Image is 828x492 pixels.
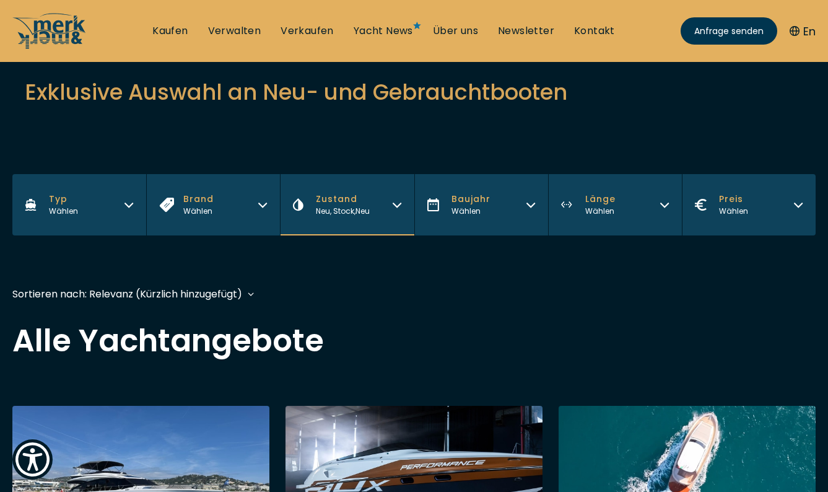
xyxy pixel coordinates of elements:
[280,174,414,235] button: ZustandNeu, Stock,Neu
[682,174,816,235] button: PreisWählen
[12,439,53,480] button: Show Accessibility Preferences
[585,206,616,217] div: Wählen
[281,24,334,38] a: Verkaufen
[49,193,78,206] span: Typ
[790,23,816,40] button: En
[146,174,280,235] button: BrandWählen
[681,17,777,45] a: Anfrage senden
[451,206,490,217] div: Wählen
[183,206,214,217] div: Wählen
[355,206,370,216] span: Neu
[433,24,478,38] a: Über uns
[152,24,188,38] a: Kaufen
[12,325,816,356] h2: Alle Yachtangebote
[719,206,748,217] div: Wählen
[414,174,548,235] button: BaujahrWählen
[183,193,214,206] span: Brand
[316,193,370,206] span: Zustand
[719,193,748,206] span: Preis
[498,24,554,38] a: Newsletter
[574,24,615,38] a: Kontakt
[208,24,261,38] a: Verwalten
[12,286,242,302] div: Sortieren nach: Relevanz (Kürzlich hinzugefügt)
[49,206,78,217] div: Wählen
[316,206,355,216] span: Neu, Stock ,
[548,174,682,235] button: LängeWählen
[25,77,803,107] h2: Exklusive Auswahl an Neu- und Gebrauchtbooten
[694,25,764,38] span: Anfrage senden
[354,24,413,38] a: Yacht News
[451,193,490,206] span: Baujahr
[12,174,146,235] button: TypWählen
[585,193,616,206] span: Länge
